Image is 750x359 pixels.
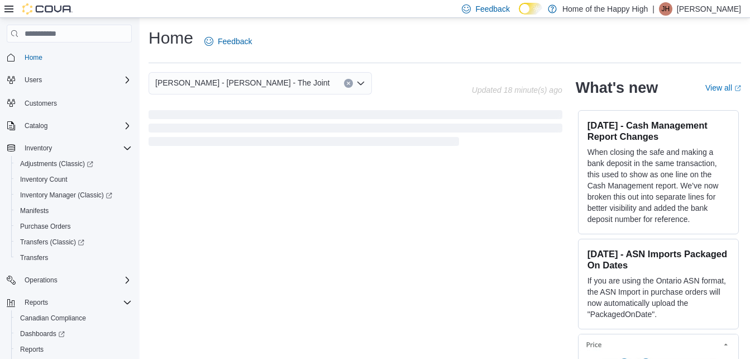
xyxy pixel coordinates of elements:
button: Catalog [20,119,52,133]
button: Inventory Count [11,172,136,187]
span: Canadian Compliance [20,314,86,323]
button: Canadian Compliance [11,310,136,326]
span: Manifests [16,204,132,218]
span: Catalog [20,119,132,133]
span: Customers [20,96,132,110]
span: Dashboards [16,327,132,341]
a: Dashboards [11,326,136,342]
a: Inventory Manager (Classic) [11,187,136,203]
span: Inventory Manager (Classic) [16,188,132,202]
div: Jasper Holtslander [659,2,672,16]
h1: Home [149,27,193,49]
span: Reports [16,343,132,356]
span: Transfers [20,253,48,262]
span: Adjustments (Classic) [20,159,93,168]
svg: External link [734,85,741,92]
p: When closing the safe and making a bank deposit in the same transaction, this used to show as one... [587,147,729,225]
p: Updated 18 minute(s) ago [472,86,562,95]
button: Inventory [20,141,56,155]
a: Manifests [16,204,53,218]
button: Transfers [11,250,136,266]
p: | [652,2,655,16]
span: Inventory Manager (Classic) [20,191,112,200]
span: Feedback [475,3,509,15]
input: Dark Mode [519,3,542,15]
span: Purchase Orders [20,222,71,231]
a: Customers [20,97,61,110]
span: Reports [25,298,48,307]
button: Operations [20,273,62,287]
a: Adjustments (Classic) [16,157,98,171]
span: Dashboards [20,329,65,338]
span: Reports [20,296,132,309]
a: Adjustments (Classic) [11,156,136,172]
button: Open list of options [356,79,365,88]
span: Home [25,53,42,62]
a: View allExternal link [705,83,741,92]
button: Reports [11,342,136,357]
span: Transfers [16,251,132,264]
span: Transfers (Classic) [20,238,84,247]
button: Operations [2,272,136,288]
span: Transfers (Classic) [16,235,132,249]
span: Canadian Compliance [16,311,132,325]
button: Clear input [344,79,353,88]
button: Purchase Orders [11,219,136,234]
span: [PERSON_NAME] - [PERSON_NAME] - The Joint [155,76,330,89]
button: Catalog [2,118,136,134]
img: Cova [22,3,73,15]
a: Canadian Compliance [16,311,90,325]
span: Users [25,75,42,84]
a: Dashboards [16,327,69,341]
a: Inventory Manager (Classic) [16,188,117,202]
p: If you are using the Ontario ASN format, the ASN Import in purchase orders will now automatically... [587,275,729,320]
span: Manifests [20,206,49,215]
a: Purchase Orders [16,220,75,233]
button: Manifests [11,203,136,219]
a: Reports [16,343,48,356]
span: Inventory [25,144,52,153]
a: Transfers (Classic) [16,235,89,249]
button: Reports [20,296,52,309]
span: Reports [20,345,44,354]
span: Feedback [218,36,252,47]
button: Reports [2,295,136,310]
span: Adjustments (Classic) [16,157,132,171]
span: Operations [25,276,58,285]
span: Operations [20,273,132,287]
span: Inventory Count [16,173,132,186]
span: JH [662,2,670,16]
h3: [DATE] - ASN Imports Packaged On Dates [587,248,729,271]
button: Customers [2,95,136,111]
span: Loading [149,112,562,148]
button: Inventory [2,140,136,156]
button: Users [2,72,136,88]
p: Home of the Happy High [562,2,648,16]
span: Home [20,50,132,64]
span: Catalog [25,121,47,130]
span: Users [20,73,132,87]
a: Feedback [200,30,256,53]
span: Inventory Count [20,175,68,184]
span: Purchase Orders [16,220,132,233]
h3: [DATE] - Cash Management Report Changes [587,120,729,142]
h2: What's new [576,79,658,97]
span: Inventory [20,141,132,155]
a: Transfers [16,251,52,264]
a: Transfers (Classic) [11,234,136,250]
a: Home [20,51,47,64]
a: Inventory Count [16,173,72,186]
p: [PERSON_NAME] [677,2,741,16]
span: Customers [25,99,57,108]
button: Users [20,73,46,87]
button: Home [2,49,136,65]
